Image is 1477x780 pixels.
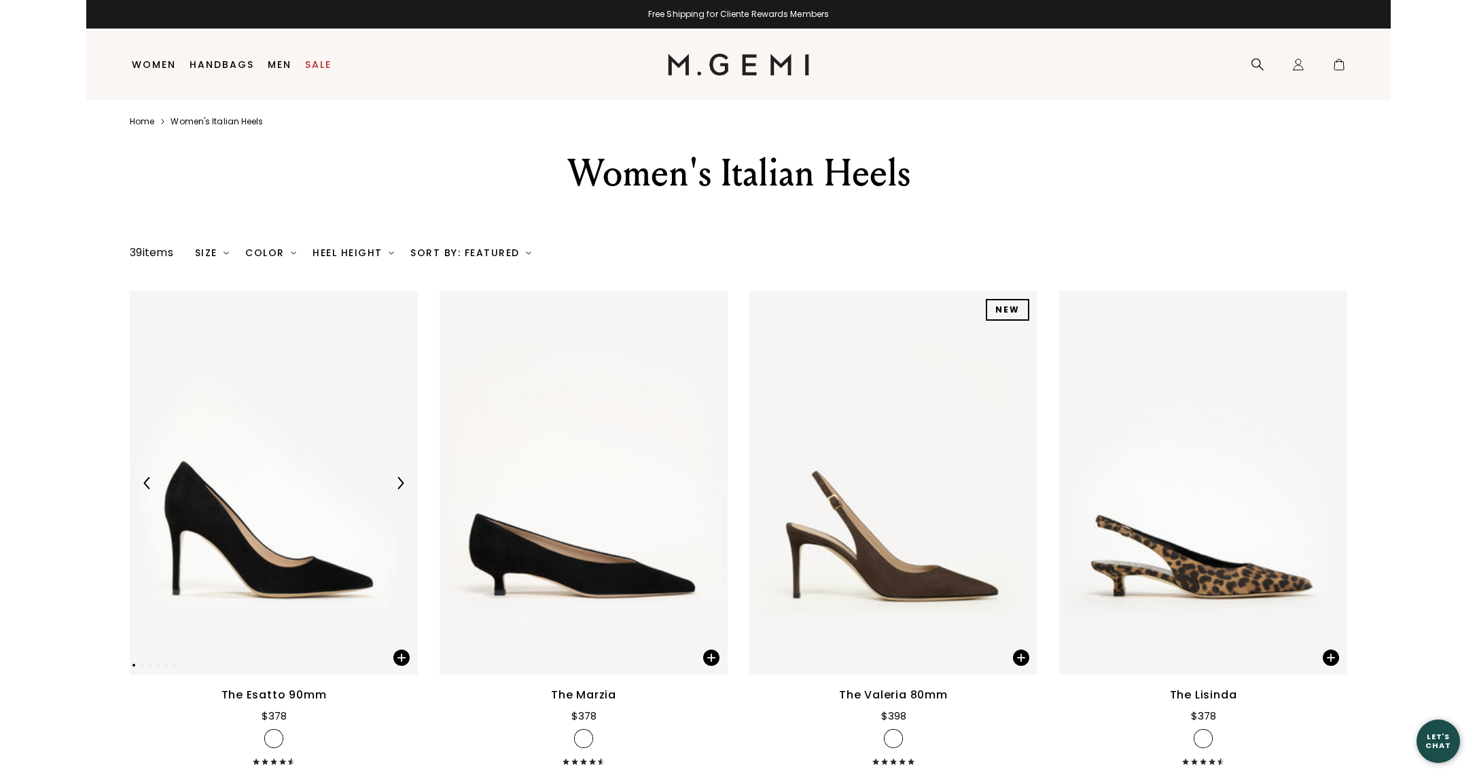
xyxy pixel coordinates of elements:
[195,247,230,258] div: Size
[190,59,254,70] a: Handbags
[986,299,1029,321] div: NEW
[576,731,591,746] img: v_12710_SWATCH_50x.jpg
[268,59,291,70] a: Men
[389,250,394,255] img: chevron-down.svg
[1170,687,1237,703] div: The Lisinda
[551,687,616,703] div: The Marzia
[130,116,154,127] a: Home
[839,687,948,703] div: The Valeria 80mm
[886,731,901,746] img: v_7387923021883_SWATCH_50x.jpg
[141,477,154,489] img: Previous Arrow
[503,149,974,198] div: Women's Italian Heels
[305,59,332,70] a: Sale
[224,250,229,255] img: chevron-down.svg
[262,708,287,724] div: $378
[1059,291,1347,675] img: The Lisinda
[130,245,173,261] div: 39 items
[130,291,418,675] img: The Esatto 90mm
[245,247,296,258] div: Color
[1196,731,1211,746] img: v_7253590147131_SWATCH_50x.jpg
[1417,732,1460,749] div: Let's Chat
[132,59,176,70] a: Women
[526,250,531,255] img: chevron-down.svg
[313,247,394,258] div: Heel Height
[440,291,728,765] a: The Marzia$378
[410,247,531,258] div: Sort By: Featured
[291,250,296,255] img: chevron-down.svg
[749,291,1037,675] img: The Valeria 80mm
[668,54,810,75] img: M.Gemi
[1059,291,1347,765] a: The Lisinda$378
[394,477,406,489] img: Next Arrow
[86,9,1391,20] div: Free Shipping for Cliente Rewards Members
[221,687,327,703] div: The Esatto 90mm
[881,708,906,724] div: $398
[171,116,263,127] a: Women's italian heels
[1191,708,1216,724] div: $378
[749,291,1037,765] a: The Valeria 80mm$398
[266,731,281,746] img: v_11730_SWATCH_e61f60be-dede-4a96-9137-4b8f765b2c82_50x.jpg
[130,291,418,765] a: Previous ArrowNext ArrowThe Esatto 90mm$378
[440,291,728,675] img: The Marzia
[571,708,597,724] div: $378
